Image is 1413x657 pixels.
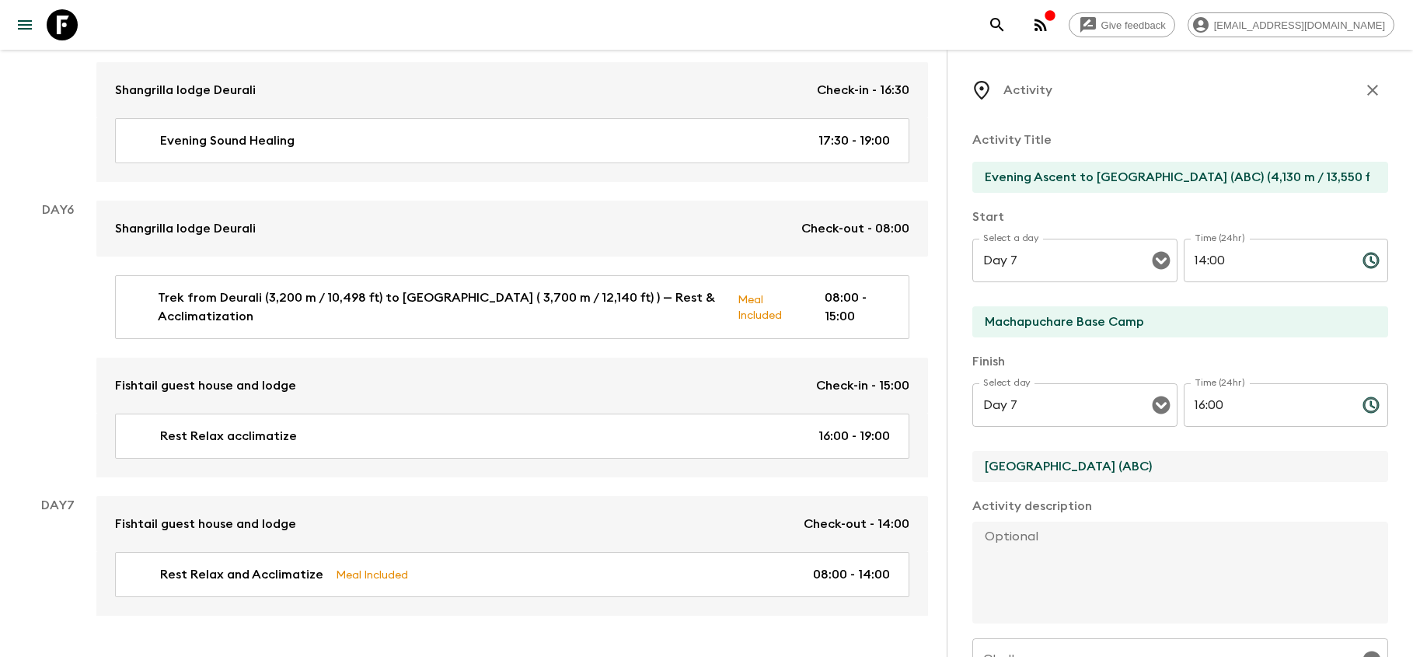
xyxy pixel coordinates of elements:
[115,515,296,533] p: Fishtail guest house and lodge
[115,552,909,597] a: Rest Relax and AcclimatizeMeal Included08:00 - 14:00
[1205,19,1394,31] span: [EMAIL_ADDRESS][DOMAIN_NAME]
[115,376,296,395] p: Fishtail guest house and lodge
[1195,376,1245,390] label: Time (24hr)
[818,427,890,446] p: 16:00 - 19:00
[1184,239,1350,282] input: hh:mm
[160,565,323,584] p: Rest Relax and Acclimatize
[1003,81,1052,100] p: Activity
[816,376,909,395] p: Check-in - 15:00
[96,201,928,257] a: Shangrilla lodge DeuraliCheck-out - 08:00
[1188,12,1394,37] div: [EMAIL_ADDRESS][DOMAIN_NAME]
[813,565,890,584] p: 08:00 - 14:00
[158,288,725,326] p: Trek from Deurali (3,200 m / 10,498 ft) to [GEOGRAPHIC_DATA] ( 3,700 m / 12,140 ft) ) — Rest & Ac...
[972,162,1376,193] input: E.g Hozuagawa boat tour
[1150,250,1172,271] button: Open
[972,306,1376,337] input: Start Location
[972,451,1376,482] input: End Location (leave blank if same as Start)
[115,81,256,100] p: Shangrilla lodge Deurali
[825,288,890,326] p: 08:00 - 15:00
[1069,12,1175,37] a: Give feedback
[804,515,909,533] p: Check-out - 14:00
[1195,232,1245,245] label: Time (24hr)
[982,9,1013,40] button: search adventures
[983,376,1031,390] label: Select day
[115,414,909,459] a: Rest Relax acclimatize16:00 - 19:00
[1093,19,1174,31] span: Give feedback
[115,275,909,339] a: Trek from Deurali (3,200 m / 10,498 ft) to [GEOGRAPHIC_DATA] ( 3,700 m / 12,140 ft) ) — Rest & Ac...
[96,358,928,414] a: Fishtail guest house and lodgeCheck-in - 15:00
[9,9,40,40] button: menu
[738,291,801,323] p: Meal Included
[817,81,909,100] p: Check-in - 16:30
[801,219,909,238] p: Check-out - 08:00
[19,201,96,219] p: Day 6
[972,497,1388,515] p: Activity description
[1184,383,1350,427] input: hh:mm
[1355,390,1387,421] button: Choose time, selected time is 4:00 PM
[983,232,1038,245] label: Select a day
[1150,394,1172,416] button: Open
[115,118,909,163] a: Evening Sound Healing17:30 - 19:00
[818,131,890,150] p: 17:30 - 19:00
[160,131,295,150] p: Evening Sound Healing
[96,496,928,552] a: Fishtail guest house and lodgeCheck-out - 14:00
[972,208,1388,226] p: Start
[19,496,96,515] p: Day 7
[1355,245,1387,276] button: Choose time, selected time is 2:00 PM
[96,62,928,118] a: Shangrilla lodge DeuraliCheck-in - 16:30
[115,219,256,238] p: Shangrilla lodge Deurali
[972,131,1388,149] p: Activity Title
[336,566,408,583] p: Meal Included
[160,427,297,446] p: Rest Relax acclimatize
[972,352,1388,371] p: Finish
